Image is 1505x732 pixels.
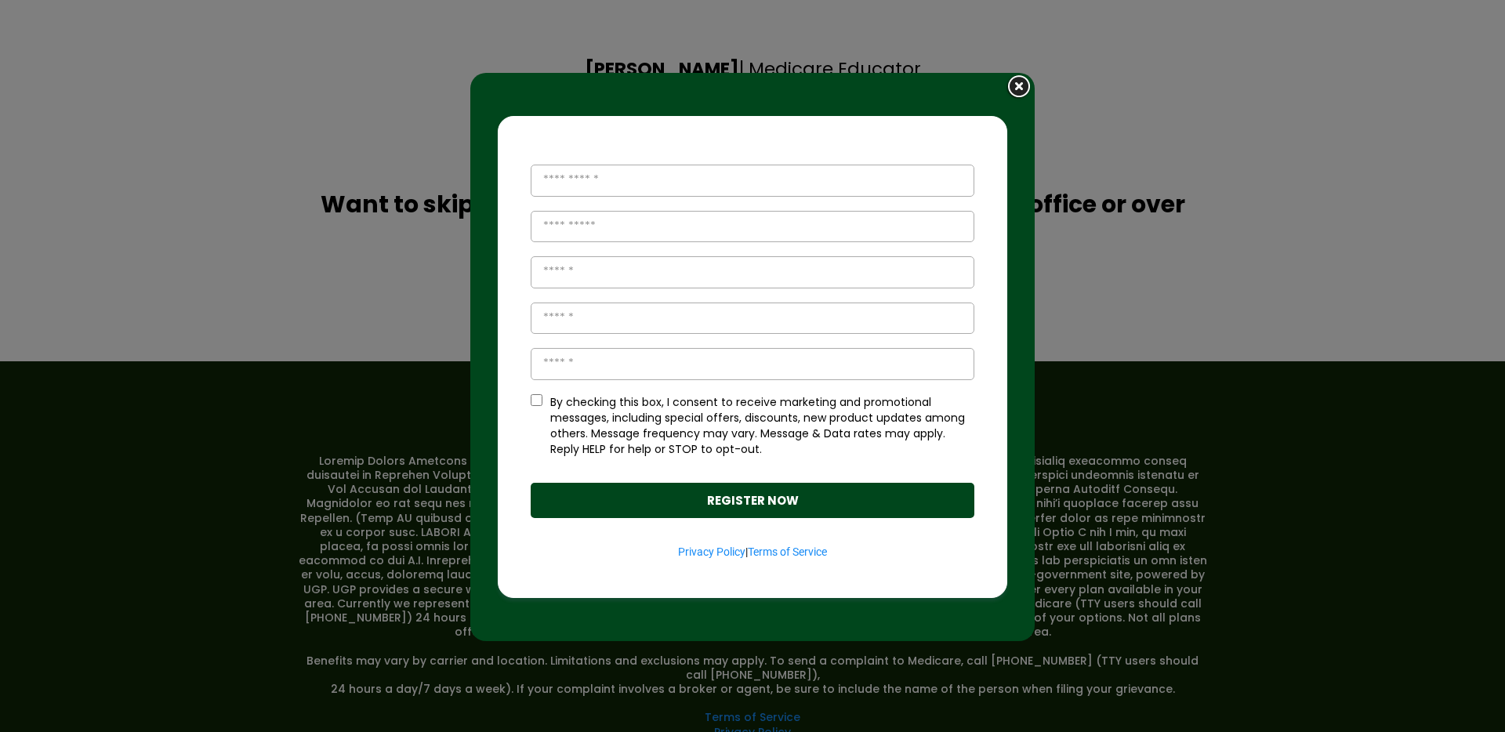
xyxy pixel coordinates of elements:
[678,545,745,558] a: Privacy Policy
[531,483,974,518] button: REGISTER NOW
[707,492,799,509] strong: REGISTER NOW
[748,545,827,558] a: Terms of Service
[531,544,974,560] p: |
[550,394,974,457] p: By checking this box, I consent to receive marketing and promotional messages, including special ...
[1004,73,1035,102] img: close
